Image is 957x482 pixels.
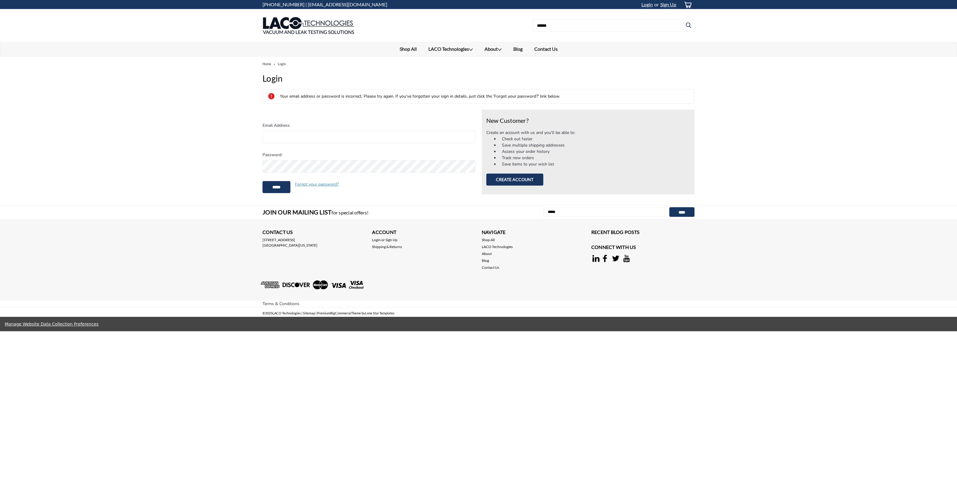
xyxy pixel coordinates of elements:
a: cart-preview-dropdown [679,0,694,9]
a: Home [262,62,271,66]
a: Create Account [486,179,544,184]
a: Lone Star Templates [365,311,394,315]
li: Track new orders [499,155,690,161]
span: Your email address or password is incorrect. Please try again. If you've forgotten your sign in d... [280,93,560,99]
li: Check out faster [499,136,690,142]
a: Blog [482,258,489,263]
a: Terms & Conditions [262,301,299,307]
h1: Login [262,72,694,85]
li: Access your order history [499,148,690,155]
h3: Contact Us [262,229,366,237]
h3: Navigate [482,229,585,237]
p: Create an account with us and you'll be able to: [486,129,690,136]
span: | [316,311,316,315]
a: Shop All [482,237,495,243]
h3: Account [372,229,475,237]
span: or [378,237,388,243]
button: Create Account [486,174,544,186]
a: Sign Up [385,237,397,243]
a: Contact Us [482,265,499,270]
img: LACO Technologies [262,11,355,41]
li: Save items to your wish list [499,161,690,167]
li: Save multiple shipping addresses [499,142,690,148]
span: or [653,2,659,7]
a: Blog [507,42,528,56]
a: LACO Technologies [422,42,478,56]
span: 2025 [265,311,272,315]
h3: Recent Blog Posts [591,229,694,237]
h2: New Customer? [486,116,686,125]
h3: Connect with Us [591,244,694,252]
a: About [478,42,507,56]
span: © LACO Technologies [262,311,301,315]
a: LACO Technologies [482,244,513,250]
label: Email Address: [262,122,475,129]
a: BigCommerce [330,311,351,315]
a: Shipping & Returns [372,244,402,250]
h3: Join Our Mailing List [262,205,371,219]
a: About [482,251,492,256]
address: [STREET_ADDRESS] [GEOGRAPHIC_DATA][US_STATE] [262,237,366,248]
a: Manage Website Data Collection Preferences [5,322,98,326]
span: for special offers! [331,210,368,215]
a: Contact Us [528,42,563,56]
a: Login [278,62,286,66]
label: Password: [262,152,475,158]
li: Premium Theme by [317,307,394,319]
a: Forgot your password? [295,181,339,187]
a: Shop All [394,42,422,56]
a: Sitemap [303,311,315,315]
a: Login [372,237,381,243]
